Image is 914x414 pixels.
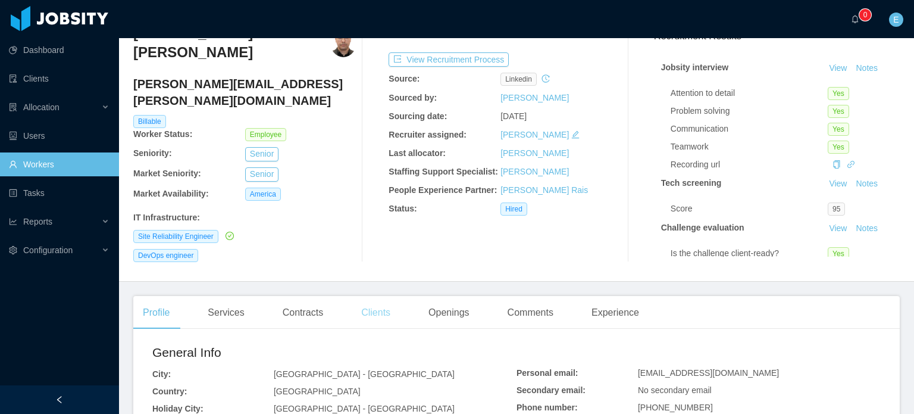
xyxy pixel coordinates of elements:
[851,15,859,23] i: icon: bell
[671,203,828,215] div: Score
[825,179,851,188] a: View
[245,167,278,182] button: Senior
[245,128,286,141] span: Employee
[661,178,722,188] strong: Tech screening
[152,343,517,362] h2: General Info
[851,222,882,236] button: Notes
[828,123,849,136] span: Yes
[9,181,109,205] a: icon: profileTasks
[851,61,882,76] button: Notes
[498,296,563,329] div: Comments
[133,76,357,109] h4: [PERSON_NAME][EMAIL_ADDRESS][PERSON_NAME][DOMAIN_NAME]
[226,232,234,240] i: icon: check-circle
[133,296,179,329] div: Profile
[893,13,899,27] span: E
[500,93,569,102] a: [PERSON_NAME]
[517,385,586,395] b: Secondary email:
[223,231,234,241] a: icon: check-circle
[500,130,569,139] a: [PERSON_NAME]
[661,223,744,232] strong: Challenge evaluation
[500,148,569,158] a: [PERSON_NAME]
[389,167,498,176] b: Staffing Support Specialist:
[389,74,420,83] b: Source:
[133,249,198,262] span: DevOps engineer
[661,63,729,72] strong: Jobsity interview
[671,158,828,171] div: Recording url
[828,105,849,118] span: Yes
[638,385,712,395] span: No secondary email
[133,189,209,198] b: Market Availability:
[9,124,109,148] a: icon: robotUsers
[638,403,713,412] span: [PHONE_NUMBER]
[273,296,333,329] div: Contracts
[847,160,855,169] a: icon: link
[198,296,253,329] div: Services
[571,130,580,139] i: icon: edit
[9,67,109,91] a: icon: auditClients
[638,368,779,378] span: [EMAIL_ADDRESS][DOMAIN_NAME]
[389,148,446,158] b: Last allocator:
[419,296,479,329] div: Openings
[352,296,400,329] div: Clients
[9,103,17,111] i: icon: solution
[245,147,278,161] button: Senior
[851,177,882,191] button: Notes
[133,115,166,128] span: Billable
[671,247,828,260] div: Is the challenge client-ready?
[133,213,200,222] b: IT Infrastructure :
[541,74,550,83] i: icon: history
[500,203,527,216] span: Hired
[825,63,851,73] a: View
[133,148,172,158] b: Seniority:
[330,24,356,57] img: 5abd522e-ae31-4005-9911-b7b55e845792_686d8c945b9bd-400w.png
[671,123,828,135] div: Communication
[9,246,17,254] i: icon: setting
[133,24,330,63] h3: [PERSON_NAME] [PERSON_NAME]
[832,158,841,171] div: Copy
[671,87,828,99] div: Attention to detail
[828,87,849,100] span: Yes
[832,160,841,169] i: icon: copy
[500,185,588,195] a: [PERSON_NAME] Rais
[9,38,109,62] a: icon: pie-chartDashboard
[828,247,849,260] span: Yes
[671,105,828,117] div: Problem solving
[389,93,437,102] b: Sourced by:
[389,52,509,67] button: icon: exportView Recruitment Process
[828,141,849,154] span: Yes
[828,203,845,216] span: 95
[133,129,192,139] b: Worker Status:
[152,404,204,413] b: Holiday City:
[859,9,871,21] sup: 0
[9,152,109,176] a: icon: userWorkers
[825,223,851,233] a: View
[500,73,537,86] span: linkedin
[152,387,187,396] b: Country:
[133,230,218,243] span: Site Reliability Engineer
[23,245,73,255] span: Configuration
[389,185,497,195] b: People Experience Partner:
[245,188,281,201] span: America
[9,217,17,226] i: icon: line-chart
[152,369,171,379] b: City:
[133,169,201,178] b: Market Seniority:
[500,111,527,121] span: [DATE]
[517,403,578,412] b: Phone number:
[582,296,649,329] div: Experience
[274,404,455,413] span: [GEOGRAPHIC_DATA] - [GEOGRAPHIC_DATA]
[500,167,569,176] a: [PERSON_NAME]
[389,111,447,121] b: Sourcing date:
[389,204,417,213] b: Status:
[671,141,828,153] div: Teamwork
[517,368,578,378] b: Personal email:
[23,217,52,226] span: Reports
[389,130,467,139] b: Recruiter assigned:
[847,160,855,169] i: icon: link
[274,387,361,396] span: [GEOGRAPHIC_DATA]
[389,55,509,64] a: icon: exportView Recruitment Process
[23,102,60,112] span: Allocation
[274,369,455,379] span: [GEOGRAPHIC_DATA] - [GEOGRAPHIC_DATA]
